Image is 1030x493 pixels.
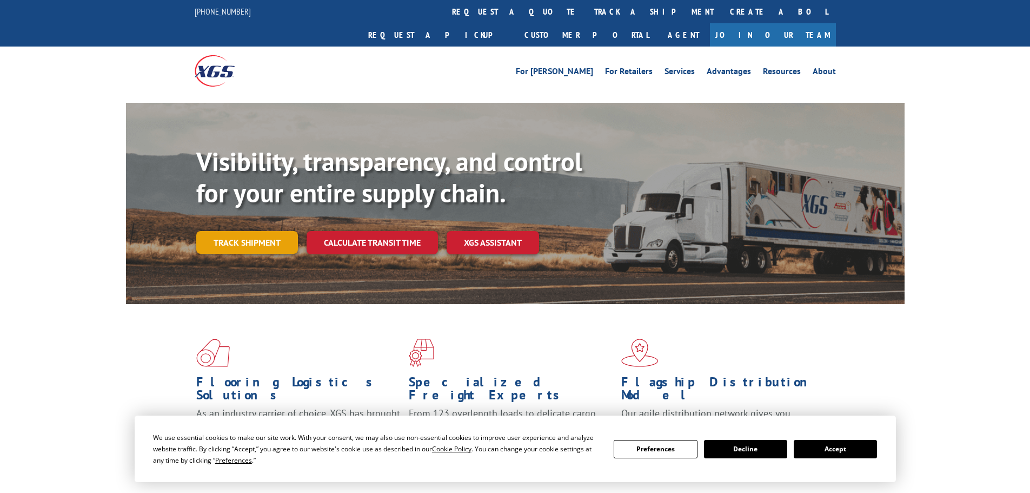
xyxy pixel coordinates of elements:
[516,67,593,79] a: For [PERSON_NAME]
[196,407,400,445] span: As an industry carrier of choice, XGS has brought innovation and dedication to flooring logistics...
[409,407,613,455] p: From 123 overlength loads to delicate cargo, our experienced staff knows the best way to move you...
[196,144,582,209] b: Visibility, transparency, and control for your entire supply chain.
[664,67,695,79] a: Services
[195,6,251,17] a: [PHONE_NUMBER]
[196,339,230,367] img: xgs-icon-total-supply-chain-intelligence-red
[196,376,401,407] h1: Flooring Logistics Solutions
[409,376,613,407] h1: Specialized Freight Experts
[621,376,826,407] h1: Flagship Distribution Model
[135,416,896,482] div: Cookie Consent Prompt
[704,440,787,458] button: Decline
[763,67,801,79] a: Resources
[516,23,657,47] a: Customer Portal
[153,432,601,466] div: We use essential cookies to make our site work. With your consent, we may also use non-essential ...
[196,231,298,254] a: Track shipment
[657,23,710,47] a: Agent
[409,339,434,367] img: xgs-icon-focused-on-flooring-red
[307,231,438,254] a: Calculate transit time
[432,444,471,453] span: Cookie Policy
[794,440,877,458] button: Accept
[605,67,653,79] a: For Retailers
[621,339,659,367] img: xgs-icon-flagship-distribution-model-red
[813,67,836,79] a: About
[614,440,697,458] button: Preferences
[621,407,820,432] span: Our agile distribution network gives you nationwide inventory management on demand.
[710,23,836,47] a: Join Our Team
[707,67,751,79] a: Advantages
[360,23,516,47] a: Request a pickup
[215,456,252,465] span: Preferences
[447,231,539,254] a: XGS ASSISTANT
